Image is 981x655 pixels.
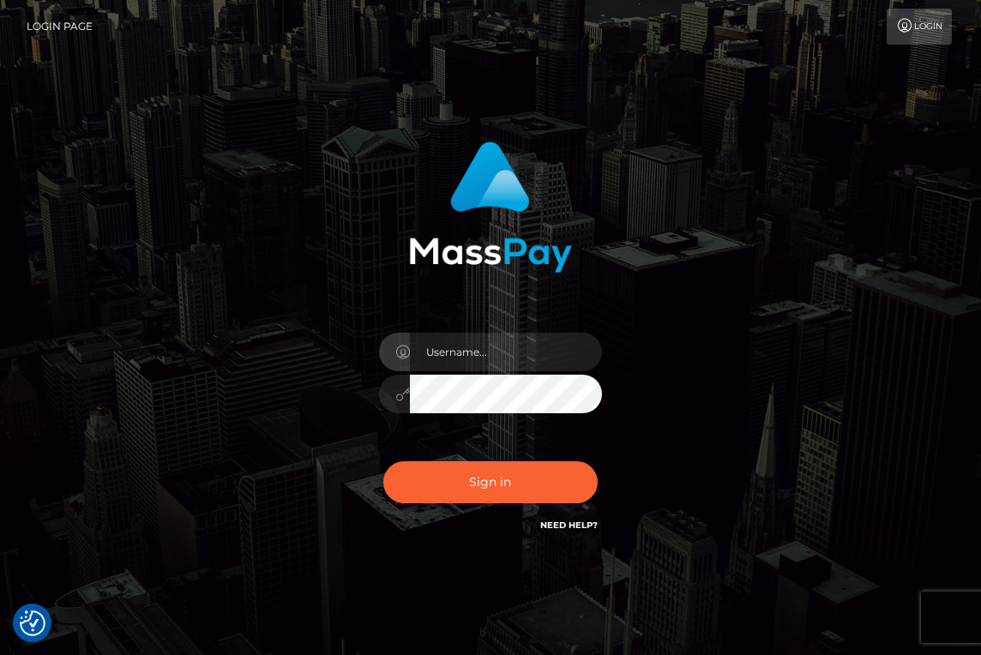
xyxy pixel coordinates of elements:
[540,520,598,531] a: Need Help?
[20,610,45,636] img: Revisit consent button
[887,9,952,45] a: Login
[20,610,45,636] button: Consent Preferences
[410,333,602,371] input: Username...
[27,9,93,45] a: Login Page
[383,461,598,503] button: Sign in
[409,141,572,273] img: MassPay Login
